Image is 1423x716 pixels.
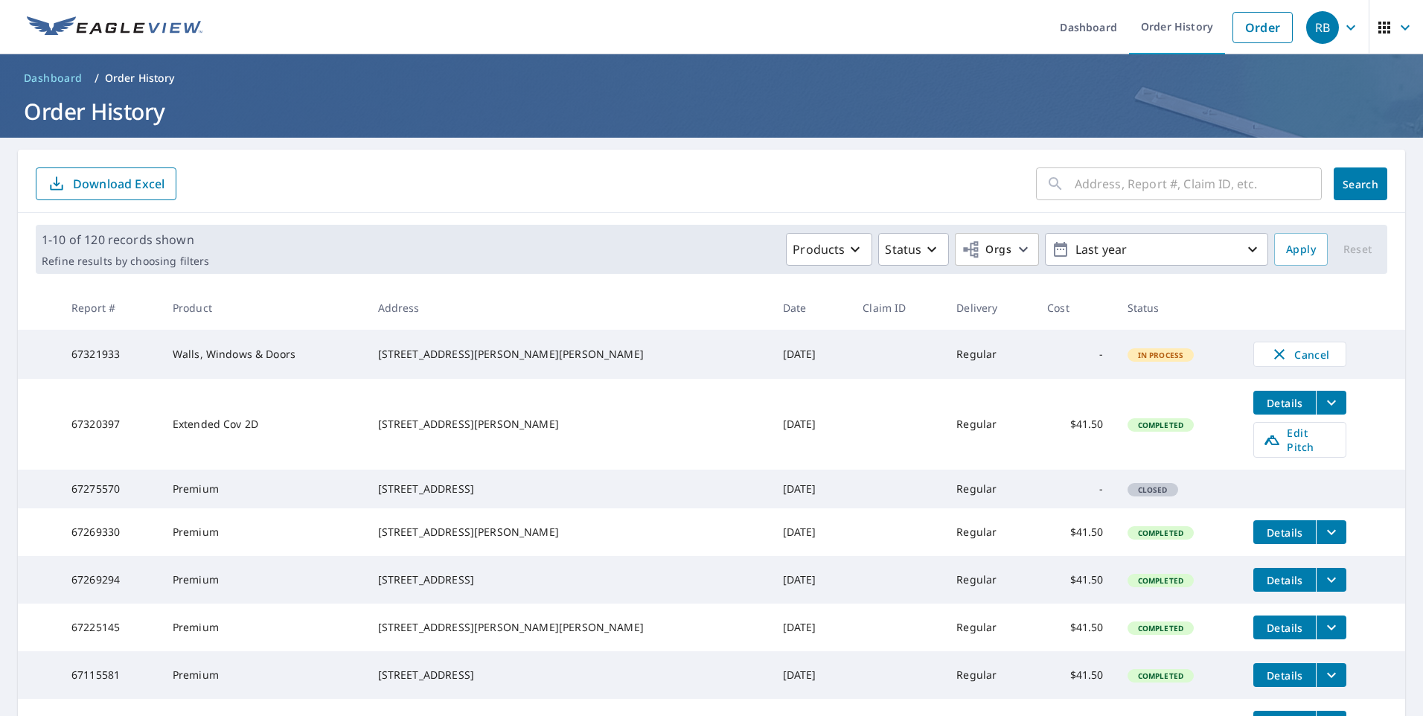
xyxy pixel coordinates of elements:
[1253,342,1346,367] button: Cancel
[378,482,759,496] div: [STREET_ADDRESS]
[18,66,1405,90] nav: breadcrumb
[18,66,89,90] a: Dashboard
[161,379,366,470] td: Extended Cov 2D
[1262,573,1307,587] span: Details
[944,330,1035,379] td: Regular
[1316,616,1346,639] button: filesDropdownBtn-67225145
[161,286,366,330] th: Product
[1253,616,1316,639] button: detailsBtn-67225145
[60,286,161,330] th: Report #
[955,233,1039,266] button: Orgs
[771,330,851,379] td: [DATE]
[1306,11,1339,44] div: RB
[1232,12,1293,43] a: Order
[73,176,164,192] p: Download Excel
[378,347,759,362] div: [STREET_ADDRESS][PERSON_NAME][PERSON_NAME]
[851,286,944,330] th: Claim ID
[60,470,161,508] td: 67275570
[1129,575,1192,586] span: Completed
[1263,426,1337,454] span: Edit Pitch
[1129,528,1192,538] span: Completed
[1253,422,1346,458] a: Edit Pitch
[1253,568,1316,592] button: detailsBtn-67269294
[944,470,1035,508] td: Regular
[378,572,759,587] div: [STREET_ADDRESS]
[944,556,1035,604] td: Regular
[1253,663,1316,687] button: detailsBtn-67115581
[105,71,175,86] p: Order History
[771,379,851,470] td: [DATE]
[944,604,1035,651] td: Regular
[1286,240,1316,259] span: Apply
[1069,237,1244,263] p: Last year
[161,556,366,604] td: Premium
[27,16,202,39] img: EV Logo
[771,604,851,651] td: [DATE]
[1129,420,1192,430] span: Completed
[885,240,921,258] p: Status
[378,668,759,683] div: [STREET_ADDRESS]
[1035,508,1115,556] td: $41.50
[378,417,759,432] div: [STREET_ADDRESS][PERSON_NAME]
[786,233,872,266] button: Products
[771,651,851,699] td: [DATE]
[1045,233,1268,266] button: Last year
[1274,233,1328,266] button: Apply
[1262,668,1307,683] span: Details
[161,604,366,651] td: Premium
[1075,163,1322,205] input: Address, Report #, Claim ID, etc.
[60,651,161,699] td: 67115581
[24,71,83,86] span: Dashboard
[42,231,209,249] p: 1-10 of 120 records shown
[1262,396,1307,410] span: Details
[60,379,161,470] td: 67320397
[18,96,1405,127] h1: Order History
[1035,556,1115,604] td: $41.50
[1316,568,1346,592] button: filesDropdownBtn-67269294
[962,240,1011,259] span: Orgs
[944,286,1035,330] th: Delivery
[60,330,161,379] td: 67321933
[1129,350,1193,360] span: In Process
[161,470,366,508] td: Premium
[60,556,161,604] td: 67269294
[95,69,99,87] li: /
[771,556,851,604] td: [DATE]
[1316,391,1346,415] button: filesDropdownBtn-67320397
[60,508,161,556] td: 67269330
[1316,520,1346,544] button: filesDropdownBtn-67269330
[1035,470,1115,508] td: -
[1262,525,1307,540] span: Details
[1346,177,1375,191] span: Search
[1262,621,1307,635] span: Details
[771,508,851,556] td: [DATE]
[1129,623,1192,633] span: Completed
[771,470,851,508] td: [DATE]
[1316,663,1346,687] button: filesDropdownBtn-67115581
[161,508,366,556] td: Premium
[378,525,759,540] div: [STREET_ADDRESS][PERSON_NAME]
[1035,651,1115,699] td: $41.50
[1035,379,1115,470] td: $41.50
[1035,286,1115,330] th: Cost
[161,651,366,699] td: Premium
[944,508,1035,556] td: Regular
[36,167,176,200] button: Download Excel
[378,620,759,635] div: [STREET_ADDRESS][PERSON_NAME][PERSON_NAME]
[1035,604,1115,651] td: $41.50
[366,286,771,330] th: Address
[1035,330,1115,379] td: -
[771,286,851,330] th: Date
[944,651,1035,699] td: Regular
[1334,167,1387,200] button: Search
[878,233,949,266] button: Status
[793,240,845,258] p: Products
[42,255,209,268] p: Refine results by choosing filters
[1129,671,1192,681] span: Completed
[1253,520,1316,544] button: detailsBtn-67269330
[161,330,366,379] td: Walls, Windows & Doors
[1129,485,1177,495] span: Closed
[60,604,161,651] td: 67225145
[944,379,1035,470] td: Regular
[1116,286,1242,330] th: Status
